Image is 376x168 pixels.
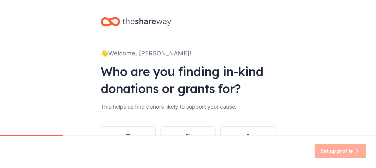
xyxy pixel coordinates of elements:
button: Other group [160,126,216,156]
button: Individual [220,126,275,156]
div: This helps us find donors likely to support your cause. [101,102,276,112]
div: Who are you finding in-kind donations or grants for? [101,63,276,97]
button: Nonprofit [101,126,156,156]
div: 👋 Welcome, [PERSON_NAME]! [101,48,276,58]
